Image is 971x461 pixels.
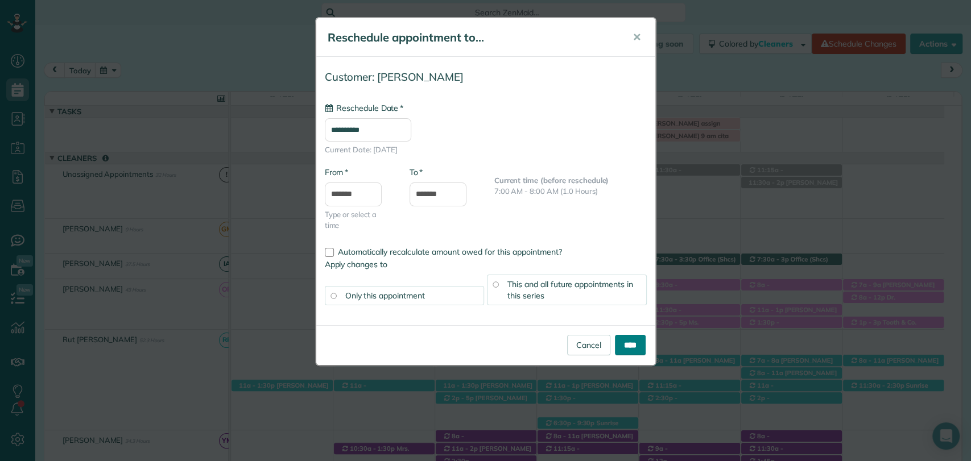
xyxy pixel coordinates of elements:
[328,30,617,45] h5: Reschedule appointment to...
[325,102,403,114] label: Reschedule Date
[494,176,609,185] b: Current time (before reschedule)
[325,71,647,83] h4: Customer: [PERSON_NAME]
[325,167,348,178] label: From
[325,209,392,231] span: Type or select a time
[330,293,336,298] input: Only this appointment
[338,247,562,257] span: Automatically recalculate amount owed for this appointment?
[325,144,647,155] span: Current Date: [DATE]
[633,31,641,44] span: ✕
[567,335,610,355] a: Cancel
[325,259,647,270] label: Apply changes to
[410,167,423,178] label: To
[507,279,633,301] span: This and all future appointments in this series
[345,290,425,301] span: Only this appointment
[494,186,647,197] p: 7:00 AM - 8:00 AM (1.0 Hours)
[493,281,498,287] input: This and all future appointments in this series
